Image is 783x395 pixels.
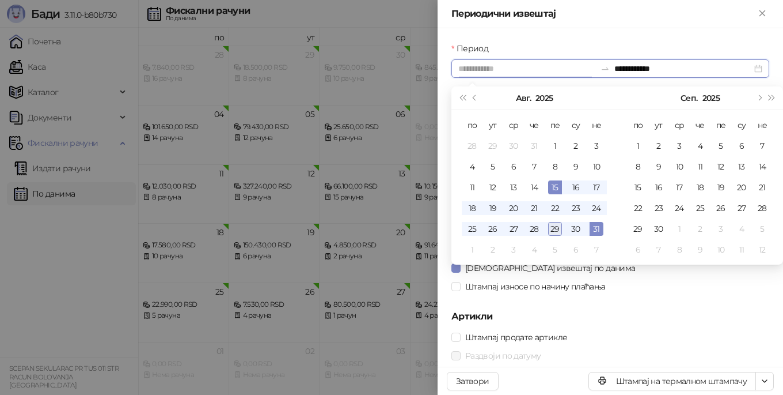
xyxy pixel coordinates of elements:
h5: Артикли [451,310,769,323]
td: 2025-09-10 [669,156,690,177]
div: 26 [486,222,500,236]
div: 6 [569,243,583,257]
button: Претходни месец (PageUp) [469,86,481,110]
div: 31 [527,139,541,153]
div: 17 [590,180,603,194]
div: 13 [507,180,520,194]
button: Изабери месец [681,86,697,110]
div: 21 [527,201,541,215]
div: 26 [714,201,728,215]
div: 16 [569,180,583,194]
div: 3 [672,139,686,153]
td: 2025-08-31 [586,219,607,239]
td: 2025-08-06 [503,156,524,177]
td: 2025-09-24 [669,198,690,219]
td: 2025-08-12 [482,177,503,198]
th: не [752,115,773,136]
td: 2025-10-12 [752,239,773,260]
div: 27 [735,201,748,215]
div: 7 [755,139,769,153]
div: 3 [590,139,603,153]
td: 2025-09-02 [648,136,669,156]
div: 4 [735,222,748,236]
td: 2025-09-11 [690,156,710,177]
td: 2025-09-20 [731,177,752,198]
td: 2025-09-27 [731,198,752,219]
div: 8 [672,243,686,257]
td: 2025-09-01 [462,239,482,260]
td: 2025-09-30 [648,219,669,239]
button: Претходна година (Control + left) [456,86,469,110]
td: 2025-09-26 [710,198,731,219]
div: 28 [755,201,769,215]
div: 11 [693,160,707,174]
div: 10 [672,160,686,174]
div: 25 [693,201,707,215]
td: 2025-09-07 [586,239,607,260]
td: 2025-09-25 [690,198,710,219]
span: swap-right [600,64,610,73]
td: 2025-10-03 [710,219,731,239]
div: 28 [527,222,541,236]
div: 1 [548,139,562,153]
div: 5 [714,139,728,153]
div: 31 [590,222,603,236]
td: 2025-09-02 [482,239,503,260]
td: 2025-09-12 [710,156,731,177]
td: 2025-10-06 [628,239,648,260]
td: 2025-08-02 [565,136,586,156]
td: 2025-09-09 [648,156,669,177]
td: 2025-10-07 [648,239,669,260]
td: 2025-09-03 [503,239,524,260]
div: 3 [507,243,520,257]
button: Следећи месец (PageDown) [752,86,765,110]
td: 2025-09-23 [648,198,669,219]
div: 7 [652,243,666,257]
div: 23 [652,201,666,215]
div: 9 [652,160,666,174]
td: 2025-09-16 [648,177,669,198]
th: пе [545,115,565,136]
div: 22 [631,201,645,215]
div: 7 [527,160,541,174]
td: 2025-09-19 [710,177,731,198]
td: 2025-08-10 [586,156,607,177]
div: 20 [507,201,520,215]
th: ср [669,115,690,136]
div: 14 [755,160,769,174]
td: 2025-09-04 [690,136,710,156]
td: 2025-09-03 [669,136,690,156]
td: 2025-08-07 [524,156,545,177]
div: 5 [548,243,562,257]
td: 2025-08-15 [545,177,565,198]
div: 8 [631,160,645,174]
button: Затвори [447,372,499,390]
td: 2025-08-19 [482,198,503,219]
td: 2025-07-30 [503,136,524,156]
th: по [628,115,648,136]
div: 22 [548,201,562,215]
td: 2025-10-10 [710,239,731,260]
th: ут [482,115,503,136]
div: 30 [569,222,583,236]
td: 2025-08-21 [524,198,545,219]
th: че [690,115,710,136]
td: 2025-09-15 [628,177,648,198]
div: 5 [755,222,769,236]
td: 2025-09-17 [669,177,690,198]
th: су [731,115,752,136]
div: 2 [569,139,583,153]
div: 6 [631,243,645,257]
div: 23 [569,201,583,215]
td: 2025-10-09 [690,239,710,260]
td: 2025-09-08 [628,156,648,177]
th: су [565,115,586,136]
td: 2025-08-22 [545,198,565,219]
div: 4 [527,243,541,257]
td: 2025-09-22 [628,198,648,219]
th: пе [710,115,731,136]
td: 2025-08-26 [482,219,503,239]
button: Close [755,7,769,21]
span: Штампај продате артикле [461,331,572,344]
div: 11 [465,180,479,194]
